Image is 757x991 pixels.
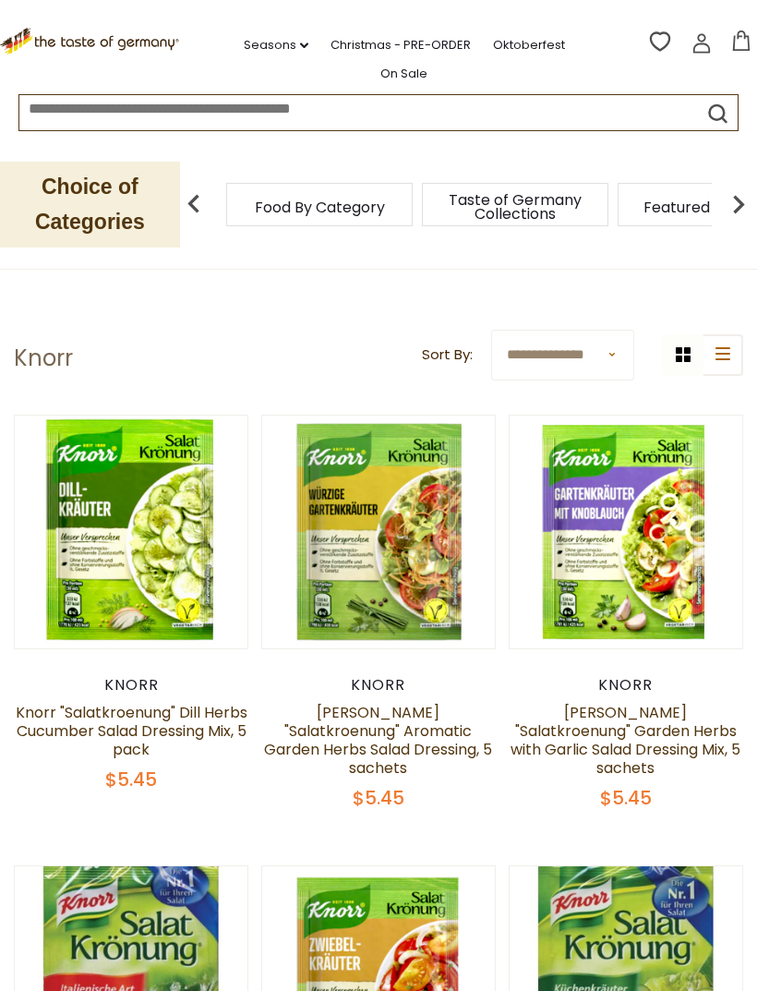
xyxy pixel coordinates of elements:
span: $5.45 [105,767,157,792]
label: Sort By: [422,344,473,367]
img: Knorr [262,416,495,648]
a: Food By Category [255,200,385,214]
span: $5.45 [353,785,404,811]
a: Oktoberfest [493,35,565,55]
img: next arrow [720,186,757,223]
a: Seasons [244,35,308,55]
img: Knorr [15,416,247,648]
img: Knorr [510,416,742,648]
a: Taste of Germany Collections [441,193,589,221]
div: Knorr [261,676,496,695]
span: $5.45 [600,785,652,811]
a: [PERSON_NAME] "Salatkroenung" Garden Herbs with Garlic Salad Dressing Mix, 5 sachets [511,702,740,779]
img: previous arrow [175,186,212,223]
div: Knorr [509,676,743,695]
h1: Knorr [14,344,73,372]
a: Christmas - PRE-ORDER [330,35,471,55]
a: Knorr "Salatkroenung" Dill Herbs Cucumber Salad Dressing Mix, 5 pack [16,702,247,760]
a: [PERSON_NAME] "Salatkroenung" Aromatic Garden Herbs Salad Dressing, 5 sachets [264,702,492,779]
a: On Sale [380,64,427,84]
div: Knorr [14,676,248,695]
